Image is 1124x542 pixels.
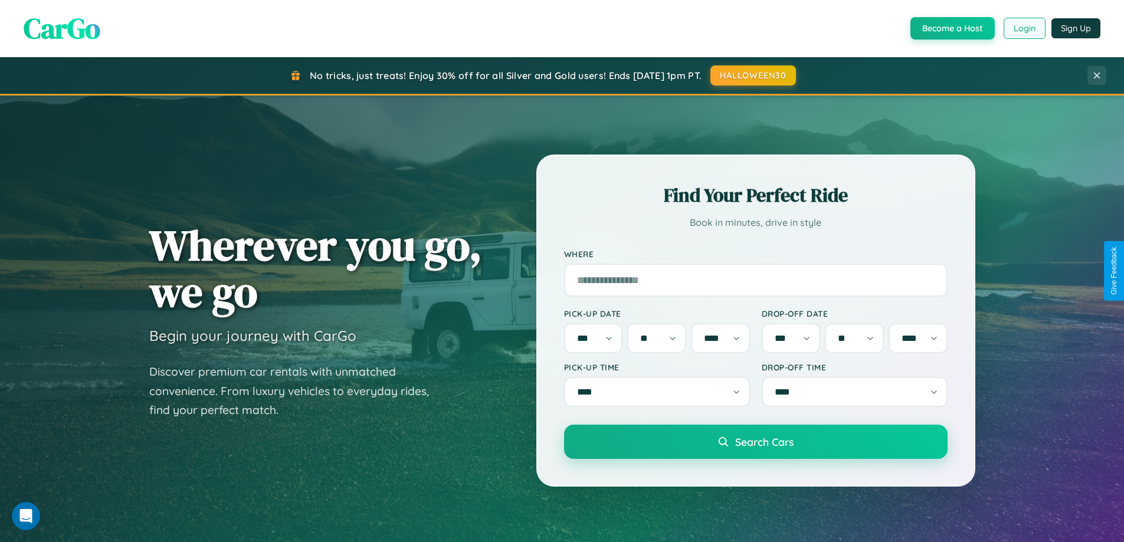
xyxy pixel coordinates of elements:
[564,425,948,459] button: Search Cars
[564,182,948,208] h2: Find Your Perfect Ride
[564,214,948,231] p: Book in minutes, drive in style
[735,435,794,448] span: Search Cars
[1051,18,1100,38] button: Sign Up
[12,502,40,530] iframe: Intercom live chat
[149,362,444,420] p: Discover premium car rentals with unmatched convenience. From luxury vehicles to everyday rides, ...
[1004,18,1046,39] button: Login
[710,65,796,86] button: HALLOWEEN30
[762,362,948,372] label: Drop-off Time
[564,362,750,372] label: Pick-up Time
[310,70,702,81] span: No tricks, just treats! Enjoy 30% off for all Silver and Gold users! Ends [DATE] 1pm PT.
[762,308,948,318] label: Drop-off Date
[149,222,482,315] h1: Wherever you go, we go
[24,9,100,48] span: CarGo
[910,17,995,40] button: Become a Host
[1110,247,1118,295] div: Give Feedback
[564,308,750,318] label: Pick-up Date
[564,249,948,259] label: Where
[149,327,356,344] h3: Begin your journey with CarGo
